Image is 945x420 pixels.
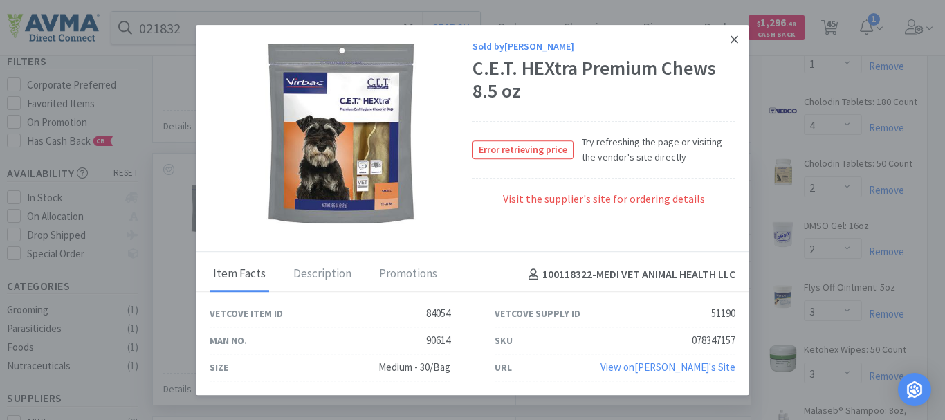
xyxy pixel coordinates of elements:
[473,141,573,158] span: Error retrieving price
[495,333,513,348] div: SKU
[574,134,735,165] span: Try refreshing the page or visiting the vendor's site directly
[210,360,228,375] div: Size
[692,332,735,349] div: 078347157
[472,57,735,103] div: C.E.T. HEXtra Premium Chews 8.5 oz
[290,257,355,292] div: Description
[378,359,450,376] div: Medium - 30/Bag
[472,39,735,54] div: Sold by [PERSON_NAME]
[210,257,269,292] div: Item Facts
[495,306,580,321] div: Vetcove Supply ID
[426,305,450,322] div: 84054
[210,333,247,348] div: Man No.
[495,360,512,375] div: URL
[600,360,735,374] a: View on[PERSON_NAME]'s Site
[210,306,283,321] div: Vetcove Item ID
[426,332,450,349] div: 90614
[251,44,431,223] img: 4264667bbe9347d58e6ed43f70f40dab_51190.jpeg
[898,373,931,406] div: Open Intercom Messenger
[711,305,735,322] div: 51190
[472,191,735,222] div: Visit the supplier's site for ordering details
[523,266,735,284] h4: 100118322 - MEDI VET ANIMAL HEALTH LLC
[376,257,441,292] div: Promotions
